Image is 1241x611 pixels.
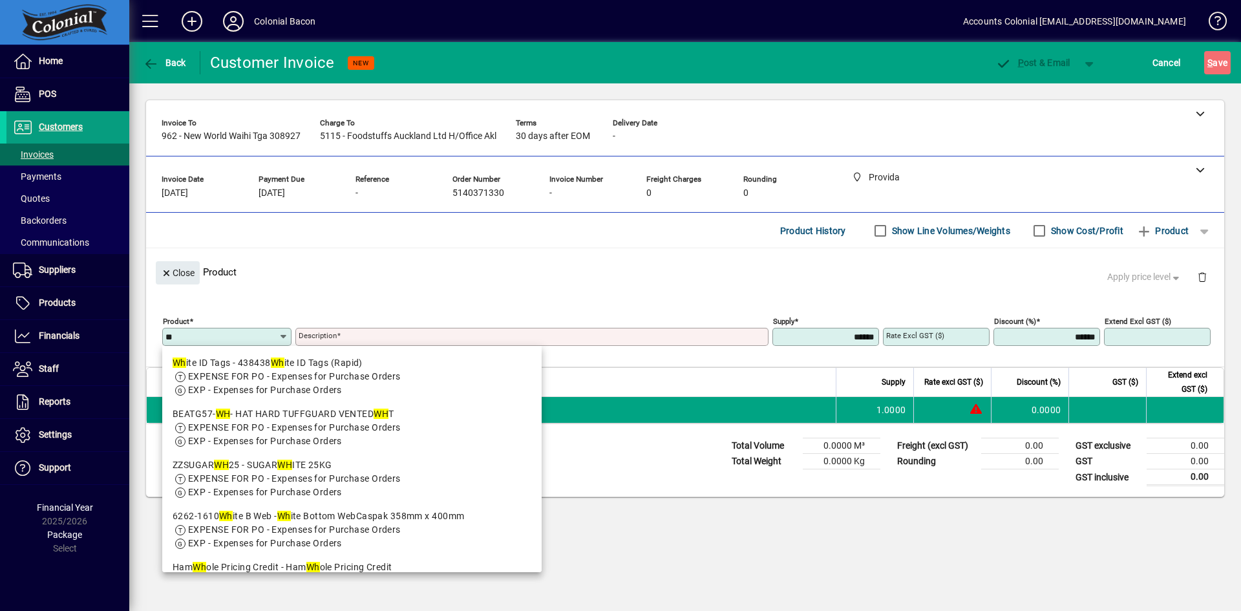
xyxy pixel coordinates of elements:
[963,11,1186,32] div: Accounts Colonial [EMAIL_ADDRESS][DOMAIN_NAME]
[13,149,54,160] span: Invoices
[6,452,129,484] a: Support
[6,144,129,166] a: Invoices
[171,10,213,33] button: Add
[188,422,401,433] span: EXPENSE FOR PO - Expenses for Purchase Orders
[39,264,76,275] span: Suppliers
[299,331,337,340] mat-label: Description
[216,409,231,419] em: WH
[39,330,80,341] span: Financials
[6,419,129,451] a: Settings
[271,358,284,368] em: Wh
[162,188,188,198] span: [DATE]
[1187,271,1218,283] app-page-header-button: Delete
[6,166,129,188] a: Payments
[1152,52,1181,73] span: Cancel
[646,188,652,198] span: 0
[355,188,358,198] span: -
[1147,454,1224,469] td: 0.00
[188,385,342,395] span: EXP - Expenses for Purchase Orders
[353,59,369,67] span: NEW
[161,263,195,284] span: Close
[140,51,189,74] button: Back
[188,487,342,497] span: EXP - Expenses for Purchase Orders
[162,351,542,402] mat-option: White ID Tags - 438438 White ID Tags (Rapid)
[1204,51,1231,74] button: Save
[876,403,906,416] span: 1.0000
[162,504,542,555] mat-option: 6262-1610 White B Web - White Bottom WebCaspak 358mm x 400mm
[981,454,1059,469] td: 0.00
[163,317,189,326] mat-label: Product
[1069,469,1147,486] td: GST inclusive
[188,524,401,535] span: EXPENSE FOR PO - Expenses for Purchase Orders
[6,188,129,209] a: Quotes
[1207,52,1227,73] span: ave
[39,297,76,308] span: Products
[153,266,203,278] app-page-header-button: Close
[6,353,129,385] a: Staff
[13,237,89,248] span: Communications
[1105,317,1171,326] mat-label: Extend excl GST ($)
[213,10,254,33] button: Profile
[773,317,794,326] mat-label: Supply
[743,188,748,198] span: 0
[39,363,59,374] span: Staff
[162,555,542,606] mat-option: Ham Whole Pricing Credit - Ham Whole Pricing Credit
[1187,261,1218,292] button: Delete
[254,11,315,32] div: Colonial Bacon
[47,530,82,540] span: Package
[6,45,129,78] a: Home
[13,193,50,204] span: Quotes
[173,458,531,472] div: ZZSUGAR 25 - SUGAR ITE 25KG
[162,453,542,504] mat-option: ZZSUGARWH25 - SUGAR WHITE 25KG
[891,438,981,454] td: Freight (excl GST)
[1199,3,1225,45] a: Knowledge Base
[146,248,1224,295] div: Product
[173,561,531,574] div: Ham ole Pricing Credit - Ham ole Pricing Credit
[989,51,1077,74] button: Post & Email
[188,538,342,548] span: EXP - Expenses for Purchase Orders
[37,502,93,513] span: Financial Year
[6,254,129,286] a: Suppliers
[173,509,531,523] div: 6262-1610 ite B Web - ite Bottom WebCaspak 358mm x 400mm
[39,56,63,66] span: Home
[129,51,200,74] app-page-header-button: Back
[320,131,496,142] span: 5115 - Foodstuffs Auckland Ltd H/Office Akl
[6,287,129,319] a: Products
[156,261,200,284] button: Close
[803,438,880,454] td: 0.0000 M³
[259,188,285,198] span: [DATE]
[516,131,590,142] span: 30 days after EOM
[1048,224,1123,237] label: Show Cost/Profit
[1147,469,1224,486] td: 0.00
[1147,438,1224,454] td: 0.00
[1069,454,1147,469] td: GST
[188,371,401,381] span: EXPENSE FOR PO - Expenses for Purchase Orders
[452,188,504,198] span: 5140371330
[889,224,1010,237] label: Show Line Volumes/Weights
[188,473,401,484] span: EXPENSE FOR PO - Expenses for Purchase Orders
[1149,51,1184,74] button: Cancel
[991,397,1068,423] td: 0.0000
[924,375,983,389] span: Rate excl GST ($)
[39,429,72,440] span: Settings
[6,231,129,253] a: Communications
[882,375,906,389] span: Supply
[6,386,129,418] a: Reports
[277,460,292,470] em: WH
[549,188,552,198] span: -
[173,356,531,370] div: ite ID Tags - 438438 ite ID Tags (Rapid)
[374,409,388,419] em: WH
[725,438,803,454] td: Total Volume
[725,454,803,469] td: Total Weight
[994,317,1036,326] mat-label: Discount (%)
[39,462,71,473] span: Support
[173,358,186,368] em: Wh
[981,438,1059,454] td: 0.00
[162,131,301,142] span: 962 - New World Waihi Tga 308927
[13,215,67,226] span: Backorders
[886,331,944,340] mat-label: Rate excl GST ($)
[306,562,320,572] em: Wh
[1069,438,1147,454] td: GST exclusive
[613,131,615,142] span: -
[277,511,291,521] em: Wh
